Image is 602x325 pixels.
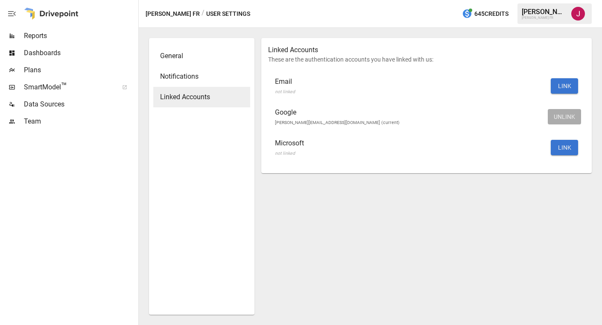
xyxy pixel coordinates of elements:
button: UNLINK [548,109,581,124]
div: General [153,46,250,66]
span: Team [24,116,137,127]
div: Linked Accounts [153,87,250,107]
span: Google [275,107,544,118]
span: Data Sources [24,99,137,109]
div: / [202,9,205,19]
button: 645Credits [459,6,512,22]
p: Linked Accounts [268,45,585,55]
span: General [160,51,243,61]
div: [PERSON_NAME] [522,8,566,16]
div: [PERSON_NAME] FR [522,16,566,20]
button: LINK [551,140,578,155]
button: [PERSON_NAME] FR [146,9,200,19]
span: Reports [24,31,137,41]
img: Jennifer Osman [571,7,585,21]
span: Notifications [160,71,243,82]
span: Linked Accounts [160,92,243,102]
span: 645 Credits [474,9,508,19]
span: SmartModel [24,82,113,92]
span: [PERSON_NAME][EMAIL_ADDRESS][DOMAIN_NAME] (current) [275,120,400,125]
span: Microsoft [275,138,544,148]
span: not linked [275,89,295,95]
span: ™ [61,81,67,92]
button: Jennifer Osman [566,2,590,26]
button: LINK [551,78,578,94]
div: Notifications [153,66,250,87]
p: These are the authentication accounts you have linked with us: [268,55,585,64]
span: Plans [24,65,137,75]
span: Email [275,77,544,87]
span: not linked [275,151,295,156]
span: Dashboards [24,48,137,58]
